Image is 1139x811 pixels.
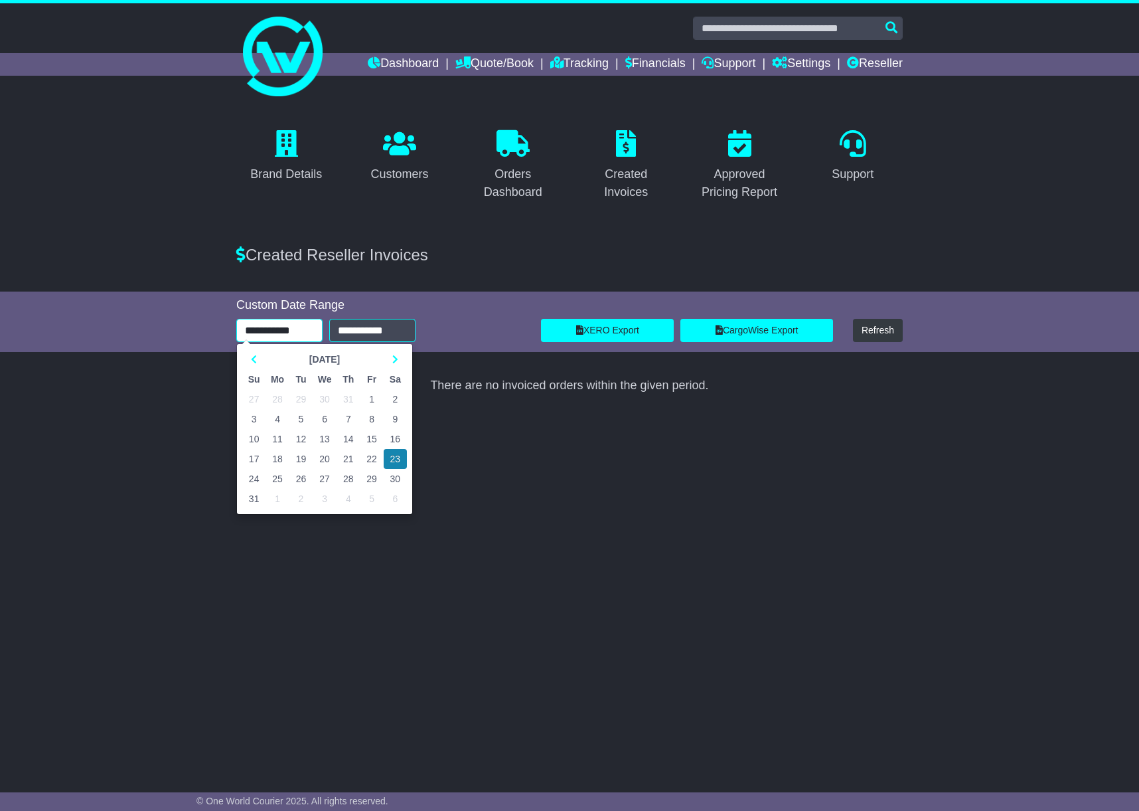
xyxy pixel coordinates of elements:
td: 21 [337,449,360,469]
td: 18 [266,449,289,469]
a: Brand Details [242,126,331,188]
a: Orders Dashboard [463,126,563,206]
td: 15 [360,429,383,449]
span: © One World Courier 2025. All rights reserved. [196,796,388,806]
td: 12 [289,429,313,449]
td: 24 [242,469,266,489]
th: Fr [360,369,383,389]
button: Refresh [853,319,903,342]
th: Th [337,369,360,389]
td: 19 [289,449,313,469]
td: 23 [384,449,407,469]
th: Select Month [266,349,383,369]
th: We [313,369,337,389]
td: 29 [289,389,313,409]
td: 31 [242,489,266,509]
td: 11 [266,429,289,449]
td: 16 [384,429,407,449]
a: CargoWise Export [680,319,833,342]
div: Support [832,165,873,183]
a: Support [702,53,755,76]
td: 1 [360,389,383,409]
td: 26 [289,469,313,489]
div: Brand Details [250,165,322,183]
div: Orders Dashboard [471,165,554,201]
td: 14 [337,429,360,449]
td: 28 [337,469,360,489]
a: XERO Export [541,319,674,342]
td: 9 [384,409,407,429]
a: Customers [362,126,437,188]
a: Dashboard [368,53,439,76]
td: 8 [360,409,383,429]
td: 27 [242,389,266,409]
td: 3 [242,409,266,429]
td: 2 [289,489,313,509]
td: 1 [266,489,289,509]
td: 7 [337,409,360,429]
th: Mo [266,369,289,389]
td: 30 [313,389,337,409]
div: Created Invoices [585,165,668,201]
a: Support [823,126,882,188]
td: 5 [289,409,313,429]
div: Custom Date Range [236,298,528,313]
td: 30 [384,469,407,489]
td: 4 [337,489,360,509]
div: There are no invoiced orders within the given period. [236,379,903,393]
th: Tu [289,369,313,389]
td: 4 [266,409,289,429]
div: Customers [370,165,428,183]
td: 29 [360,469,383,489]
td: 25 [266,469,289,489]
td: 3 [313,489,337,509]
a: Quote/Book [455,53,534,76]
a: Approved Pricing Report [690,126,790,206]
td: 2 [384,389,407,409]
div: Approved Pricing Report [698,165,781,201]
td: 10 [242,429,266,449]
td: 13 [313,429,337,449]
a: Settings [772,53,830,76]
a: Tracking [550,53,609,76]
td: 20 [313,449,337,469]
th: Sa [384,369,407,389]
td: 5 [360,489,383,509]
td: 6 [384,489,407,509]
div: Created Reseller Invoices [230,246,909,265]
td: 31 [337,389,360,409]
a: Reseller [847,53,903,76]
td: 27 [313,469,337,489]
td: 17 [242,449,266,469]
td: 22 [360,449,383,469]
th: Su [242,369,266,389]
a: Financials [625,53,686,76]
td: 6 [313,409,337,429]
td: 28 [266,389,289,409]
a: Created Invoices [576,126,676,206]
